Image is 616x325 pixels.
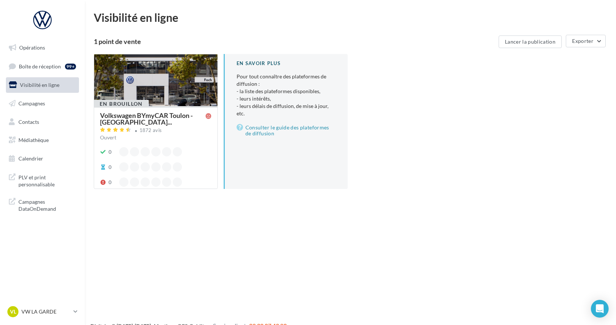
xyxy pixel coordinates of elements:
a: Calendrier [4,151,80,166]
div: En brouillon [94,100,149,108]
a: Visibilité en ligne [4,77,80,93]
a: Contacts [4,114,80,130]
span: PLV et print personnalisable [18,172,76,188]
div: 0 [109,179,111,186]
a: Opérations [4,40,80,55]
span: Médiathèque [18,137,49,143]
div: 99+ [65,64,76,70]
a: Consulter le guide des plateformes de diffusion [237,123,336,138]
span: Visibilité en ligne [20,82,59,88]
span: Campagnes [18,100,45,106]
span: Volkswagen BYmyCAR Toulon - [GEOGRAPHIC_DATA]... [100,112,206,125]
button: Exporter [566,35,606,47]
li: - leurs délais de diffusion, de mise à jour, etc. [237,102,336,117]
div: En savoir plus [237,60,336,67]
button: Lancer la publication [499,35,562,48]
span: VL [10,308,16,315]
a: Médiathèque [4,132,80,148]
span: Ouvert [100,134,116,141]
span: Boîte de réception [19,63,61,69]
span: Campagnes DataOnDemand [18,197,76,213]
p: Pour tout connaître des plateformes de diffusion : [237,73,336,117]
span: Calendrier [18,155,43,162]
span: Opérations [19,44,45,51]
span: Exporter [572,38,593,44]
a: PLV et print personnalisable [4,169,80,191]
a: Campagnes DataOnDemand [4,194,80,216]
li: - la liste des plateformes disponibles, [237,88,336,95]
span: Contacts [18,118,39,125]
a: 1872 avis [100,126,211,135]
div: 1 point de vente [94,38,496,45]
div: Open Intercom Messenger [591,300,609,318]
div: Visibilité en ligne [94,12,607,23]
li: - leurs intérêts, [237,95,336,102]
div: 0 [109,163,111,171]
a: Boîte de réception99+ [4,58,80,74]
p: VW LA GARDE [21,308,70,315]
div: 0 [109,148,111,156]
div: 1872 avis [140,128,162,133]
a: Campagnes [4,96,80,111]
a: VL VW LA GARDE [6,305,79,319]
